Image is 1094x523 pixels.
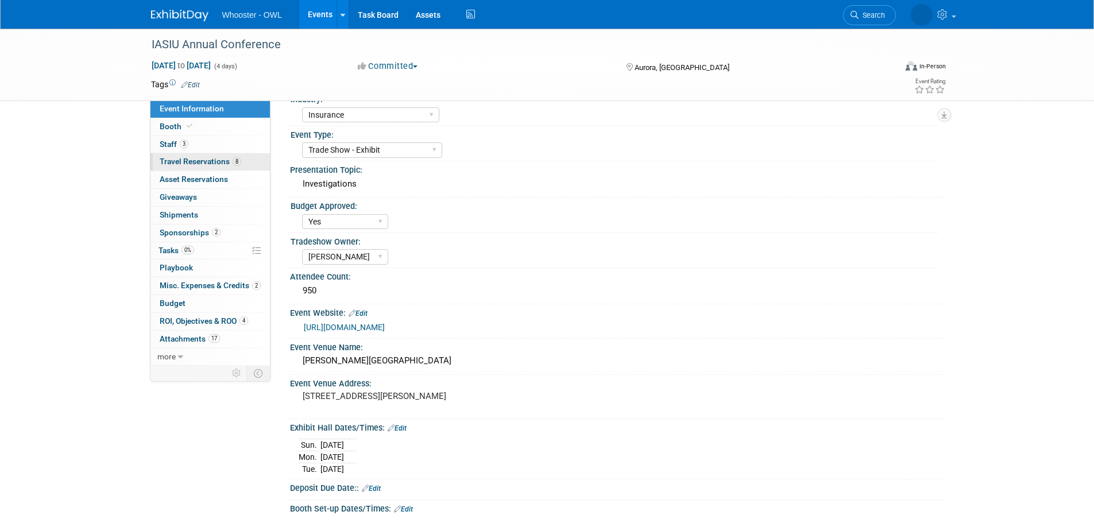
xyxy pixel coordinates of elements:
[299,463,320,475] td: Tue.
[150,313,270,330] a: ROI, Objectives & ROO4
[320,439,344,451] td: [DATE]
[635,63,729,72] span: Aurora, [GEOGRAPHIC_DATA]
[299,175,935,193] div: Investigations
[160,316,248,326] span: ROI, Objectives & ROO
[246,366,270,381] td: Toggle Event Tabs
[291,197,938,212] div: Budget Approved:
[160,140,188,149] span: Staff
[919,62,946,71] div: In-Person
[290,479,944,494] div: Deposit Due Date::
[160,334,220,343] span: Attachments
[160,228,221,237] span: Sponsorships
[150,224,270,242] a: Sponsorships2
[160,299,185,308] span: Budget
[159,246,194,255] span: Tasks
[160,263,193,272] span: Playbook
[160,175,228,184] span: Asset Reservations
[354,60,422,72] button: Committed
[906,61,917,71] img: Format-Inperson.png
[233,157,241,166] span: 8
[299,451,320,463] td: Mon.
[160,210,198,219] span: Shipments
[299,352,935,370] div: [PERSON_NAME][GEOGRAPHIC_DATA]
[828,60,946,77] div: Event Format
[291,126,938,141] div: Event Type:
[290,375,944,389] div: Event Venue Address:
[213,63,237,70] span: (4 days)
[160,281,261,290] span: Misc. Expenses & Credits
[239,316,248,325] span: 4
[150,136,270,153] a: Staff3
[299,282,935,300] div: 950
[151,10,208,21] img: ExhibitDay
[290,268,944,282] div: Attendee Count:
[157,352,176,361] span: more
[290,304,944,319] div: Event Website:
[176,61,187,70] span: to
[150,118,270,135] a: Booth
[859,11,885,20] span: Search
[349,309,368,317] a: Edit
[291,233,938,247] div: Tradeshow Owner:
[212,228,221,237] span: 2
[394,505,413,513] a: Edit
[180,140,188,148] span: 3
[150,242,270,259] a: Tasks0%
[911,4,933,26] img: Ronald Lifton
[150,259,270,277] a: Playbook
[290,419,944,434] div: Exhibit Hall Dates/Times:
[227,366,247,381] td: Personalize Event Tab Strip
[148,34,879,55] div: IASIU Annual Conference
[320,451,344,463] td: [DATE]
[150,153,270,171] a: Travel Reservations8
[150,189,270,206] a: Giveaways
[304,323,385,332] a: [URL][DOMAIN_NAME]
[299,439,320,451] td: Sun.
[160,192,197,202] span: Giveaways
[208,334,220,343] span: 17
[150,331,270,348] a: Attachments17
[151,79,200,90] td: Tags
[150,207,270,224] a: Shipments
[914,79,945,84] div: Event Rating
[362,485,381,493] a: Edit
[290,339,944,353] div: Event Venue Name:
[151,60,211,71] span: [DATE] [DATE]
[160,157,241,166] span: Travel Reservations
[150,277,270,295] a: Misc. Expenses & Credits2
[290,500,944,515] div: Booth Set-up Dates/Times:
[160,122,195,131] span: Booth
[150,100,270,118] a: Event Information
[160,104,224,113] span: Event Information
[150,295,270,312] a: Budget
[303,391,550,401] pre: [STREET_ADDRESS][PERSON_NAME]
[252,281,261,290] span: 2
[222,10,282,20] span: Whooster - OWL
[187,123,192,129] i: Booth reservation complete
[150,171,270,188] a: Asset Reservations
[181,246,194,254] span: 0%
[320,463,344,475] td: [DATE]
[181,81,200,89] a: Edit
[388,424,407,432] a: Edit
[150,348,270,366] a: more
[843,5,896,25] a: Search
[290,161,944,176] div: Presentation Topic:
